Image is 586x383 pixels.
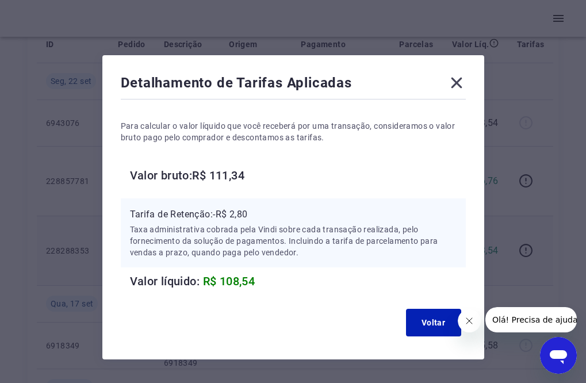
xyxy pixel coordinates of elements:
div: Detalhamento de Tarifas Aplicadas [121,74,466,97]
p: Para calcular o valor líquido que você receberá por uma transação, consideramos o valor bruto pag... [121,120,466,143]
p: Tarifa de Retenção: -R$ 2,80 [130,208,457,221]
h6: Valor bruto: R$ 111,34 [130,166,466,185]
span: R$ 108,54 [203,274,255,288]
iframe: Botão para abrir a janela de mensagens [540,337,577,374]
span: Olá! Precisa de ajuda? [7,8,97,17]
h6: Valor líquido: [130,272,466,290]
p: Taxa administrativa cobrada pela Vindi sobre cada transação realizada, pelo fornecimento da soluç... [130,224,457,258]
iframe: Fechar mensagem [458,309,481,332]
iframe: Mensagem da empresa [485,307,577,332]
button: Voltar [406,309,461,336]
